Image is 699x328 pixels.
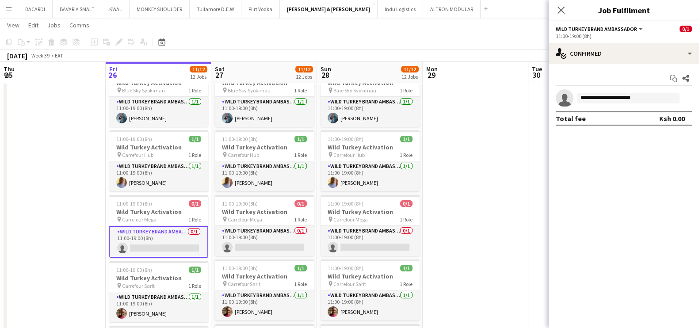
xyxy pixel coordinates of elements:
[188,282,201,289] span: 1 Role
[321,195,420,256] app-job-card: 11:00-19:00 (8h)0/1Wild Turkey Activation Carrefour Mega1 RoleWild Turkey Brand Ambassador0/111:0...
[7,51,27,60] div: [DATE]
[190,0,241,18] button: Tullamore D.E.W
[228,281,260,287] span: Carrefour Sarit
[556,114,586,123] div: Total fee
[222,200,258,207] span: 11:00-19:00 (8h)
[215,143,314,151] h3: Wild Turkey Activation
[215,272,314,280] h3: Wild Turkey Activation
[189,200,201,207] span: 0/1
[109,274,208,282] h3: Wild Turkey Activation
[7,21,19,29] span: View
[25,19,42,31] a: Edit
[400,265,413,271] span: 1/1
[228,152,259,158] span: Carrefour Hub
[556,26,644,32] button: Wild Turkey Brand Ambassador
[321,66,420,127] div: 11:00-19:00 (8h)1/1Wild Turkey Activation Blue Sky Syokimau1 RoleWild Turkey Brand Ambassador1/11...
[215,161,314,191] app-card-role: Wild Turkey Brand Ambassador1/111:00-19:00 (8h)[PERSON_NAME]
[122,216,157,223] span: Carrefour Mega
[116,136,152,142] span: 11:00-19:00 (8h)
[53,0,102,18] button: BAVARIA SMALT
[102,0,130,18] button: KWAL
[556,26,637,32] span: Wild Turkey Brand Ambassador
[294,281,307,287] span: 1 Role
[294,152,307,158] span: 1 Role
[425,70,438,80] span: 29
[4,65,15,73] span: Thu
[109,66,208,127] app-job-card: 11:00-19:00 (8h)1/1Wild Turkey Activation Blue Sky Syokimau1 RoleWild Turkey Brand Ambassador1/11...
[294,265,307,271] span: 1/1
[109,65,117,73] span: Fri
[532,65,542,73] span: Tue
[400,136,413,142] span: 1/1
[556,33,692,39] div: 11:00-19:00 (8h)
[333,87,376,94] span: Blue Sky Syokimau
[190,66,207,72] span: 11/12
[333,281,366,287] span: Carrefour Sarit
[109,130,208,191] app-job-card: 11:00-19:00 (8h)1/1Wild Turkey Activation Carrefour Hub1 RoleWild Turkey Brand Ambassador1/111:00...
[188,152,201,158] span: 1 Role
[321,290,420,320] app-card-role: Wild Turkey Brand Ambassador1/111:00-19:00 (8h)[PERSON_NAME]
[321,208,420,216] h3: Wild Turkey Activation
[549,4,699,16] h3: Job Fulfilment
[400,152,413,158] span: 1 Role
[215,290,314,320] app-card-role: Wild Turkey Brand Ambassador1/111:00-19:00 (8h)[PERSON_NAME]
[222,265,258,271] span: 11:00-19:00 (8h)
[122,87,165,94] span: Blue Sky Syokimau
[18,0,53,18] button: BACARDI
[328,136,363,142] span: 11:00-19:00 (8h)
[215,195,314,256] app-job-card: 11:00-19:00 (8h)0/1Wild Turkey Activation Carrefour Mega1 RoleWild Turkey Brand Ambassador0/111:0...
[109,195,208,258] div: 11:00-19:00 (8h)0/1Wild Turkey Activation Carrefour Mega1 RoleWild Turkey Brand Ambassador0/111:0...
[531,70,542,80] span: 30
[321,65,331,73] span: Sun
[321,259,420,320] app-job-card: 11:00-19:00 (8h)1/1Wild Turkey Activation Carrefour Sarit1 RoleWild Turkey Brand Ambassador1/111:...
[321,130,420,191] app-job-card: 11:00-19:00 (8h)1/1Wild Turkey Activation Carrefour Hub1 RoleWild Turkey Brand Ambassador1/111:00...
[109,97,208,127] app-card-role: Wild Turkey Brand Ambassador1/111:00-19:00 (8h)[PERSON_NAME]
[214,70,225,80] span: 27
[215,65,225,73] span: Sat
[2,70,15,80] span: 25
[215,130,314,191] app-job-card: 11:00-19:00 (8h)1/1Wild Turkey Activation Carrefour Hub1 RoleWild Turkey Brand Ambassador1/111:00...
[215,226,314,256] app-card-role: Wild Turkey Brand Ambassador0/111:00-19:00 (8h)
[321,143,420,151] h3: Wild Turkey Activation
[116,267,152,273] span: 11:00-19:00 (8h)
[44,19,64,31] a: Jobs
[55,52,63,59] div: EAT
[400,281,413,287] span: 1 Role
[321,161,420,191] app-card-role: Wild Turkey Brand Ambassador1/111:00-19:00 (8h)[PERSON_NAME]
[680,26,692,32] span: 0/1
[66,19,93,31] a: Comms
[116,200,152,207] span: 11:00-19:00 (8h)
[222,136,258,142] span: 11:00-19:00 (8h)
[215,208,314,216] h3: Wild Turkey Activation
[400,87,413,94] span: 1 Role
[215,66,314,127] app-job-card: 11:00-19:00 (8h)1/1Wild Turkey Activation Blue Sky Syokimau1 RoleWild Turkey Brand Ambassador1/11...
[321,226,420,256] app-card-role: Wild Turkey Brand Ambassador0/111:00-19:00 (8h)
[378,0,423,18] button: Indu Logistics
[130,0,190,18] button: MONKEY SHOULDER
[109,292,208,322] app-card-role: Wild Turkey Brand Ambassador1/111:00-19:00 (8h)[PERSON_NAME]
[109,143,208,151] h3: Wild Turkey Activation
[295,66,313,72] span: 11/12
[328,265,363,271] span: 11:00-19:00 (8h)
[333,152,365,158] span: Carrefour Hub
[321,272,420,280] h3: Wild Turkey Activation
[228,216,262,223] span: Carrefour Mega
[122,152,153,158] span: Carrefour Hub
[400,216,413,223] span: 1 Role
[109,261,208,322] app-job-card: 11:00-19:00 (8h)1/1Wild Turkey Activation Carrefour Sarit1 RoleWild Turkey Brand Ambassador1/111:...
[29,52,51,59] span: Week 39
[659,114,685,123] div: Ksh 0.00
[69,21,89,29] span: Comms
[108,70,117,80] span: 26
[188,216,201,223] span: 1 Role
[215,259,314,320] app-job-card: 11:00-19:00 (8h)1/1Wild Turkey Activation Carrefour Sarit1 RoleWild Turkey Brand Ambassador1/111:...
[47,21,61,29] span: Jobs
